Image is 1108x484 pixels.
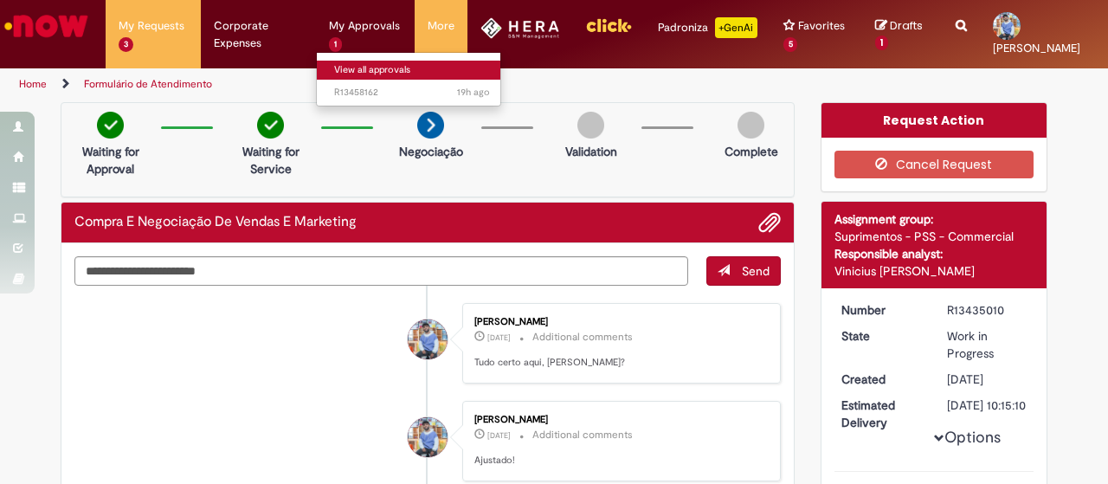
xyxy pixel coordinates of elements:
[532,330,633,345] small: Additional comments
[947,397,1027,414] div: [DATE] 10:15:10
[577,112,604,139] img: img-circle-grey.png
[334,86,490,100] span: R13458162
[828,397,935,431] dt: Estimated Delivery
[834,262,1034,280] div: Vinicius [PERSON_NAME]
[487,332,511,343] time: 27/08/2025 14:39:19
[565,143,617,160] p: Validation
[119,17,184,35] span: My Requests
[317,61,507,80] a: View all approvals
[487,430,511,441] span: [DATE]
[532,428,633,442] small: Additional comments
[706,256,781,286] button: Send
[68,143,152,177] p: Waiting for Approval
[474,356,763,370] p: Tudo certo aqui, [PERSON_NAME]?
[74,256,688,285] textarea: Type your message here...
[742,263,770,279] span: Send
[457,86,490,99] time: 28/08/2025 14:15:38
[399,143,463,160] p: Negociação
[74,215,357,230] h2: Compra E Negociação De Vendas E Marketing Ticket history
[329,17,400,35] span: My Approvals
[329,37,342,52] span: 1
[480,17,559,39] img: HeraLogo.png
[84,77,212,91] a: Formulário de Atendimento
[834,228,1034,245] div: Suprimentos - PSS - Commercial
[834,210,1034,228] div: Assignment group:
[875,35,888,51] span: 1
[828,301,935,319] dt: Number
[457,86,490,99] span: 19h ago
[828,327,935,345] dt: State
[19,77,47,91] a: Home
[474,317,763,327] div: [PERSON_NAME]
[119,37,133,52] span: 3
[947,301,1027,319] div: R13435010
[758,211,781,234] button: Add attachments
[715,17,757,38] p: +GenAi
[428,17,454,35] span: More
[214,17,303,52] span: Corporate Expenses
[487,430,511,441] time: 25/08/2025 16:57:46
[890,17,923,34] span: Drafts
[317,83,507,102] a: Open R13458162 :
[783,37,798,52] span: 5
[408,417,448,457] div: Miguel Alves De Jesus
[487,332,511,343] span: [DATE]
[408,319,448,359] div: Miguel Alves De Jesus
[658,17,757,38] div: Padroniza
[13,68,725,100] ul: Page breadcrumbs
[585,12,632,38] img: click_logo_yellow_360x200.png
[947,327,1027,362] div: Work in Progress
[834,245,1034,262] div: Responsible analyst:
[738,112,764,139] img: img-circle-grey.png
[993,41,1080,55] span: [PERSON_NAME]
[947,371,983,387] time: 21/08/2025 09:40:49
[229,143,312,177] p: Waiting for Service
[474,415,763,425] div: [PERSON_NAME]
[821,103,1047,138] div: Request Action
[417,112,444,139] img: arrow-next.png
[828,371,935,388] dt: Created
[725,143,778,160] p: Complete
[97,112,124,139] img: check-circle-green.png
[257,112,284,139] img: check-circle-green.png
[474,454,763,468] p: Ajustado!
[316,52,501,106] ul: My Approvals
[798,17,845,35] span: Favorites
[947,371,1027,388] div: 21/08/2025 09:40:49
[834,151,1034,178] button: Cancel Request
[875,18,930,50] a: Drafts
[2,9,91,43] img: ServiceNow
[947,371,983,387] span: [DATE]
